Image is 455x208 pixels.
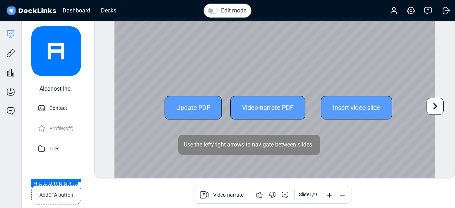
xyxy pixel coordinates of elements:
div: Slide 1 / 9 [299,191,317,198]
div: Insert video slide [321,96,392,119]
p: Profile (off) [49,123,74,132]
span: Video-narrate [213,191,243,200]
img: avatar [31,26,81,76]
div: Decks [97,6,120,15]
img: DeckLinks [6,6,57,16]
div: Video-narrate PDF [230,96,305,119]
div: Alconost Inc. [39,85,72,93]
div: Update PDF [165,96,222,119]
label: Edit mode [221,6,246,15]
small: Add CTA button [39,188,73,199]
div: Dashboard [59,6,94,15]
img: Company Banner [31,158,81,208]
p: Files [49,144,59,153]
p: Contact [49,103,67,112]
